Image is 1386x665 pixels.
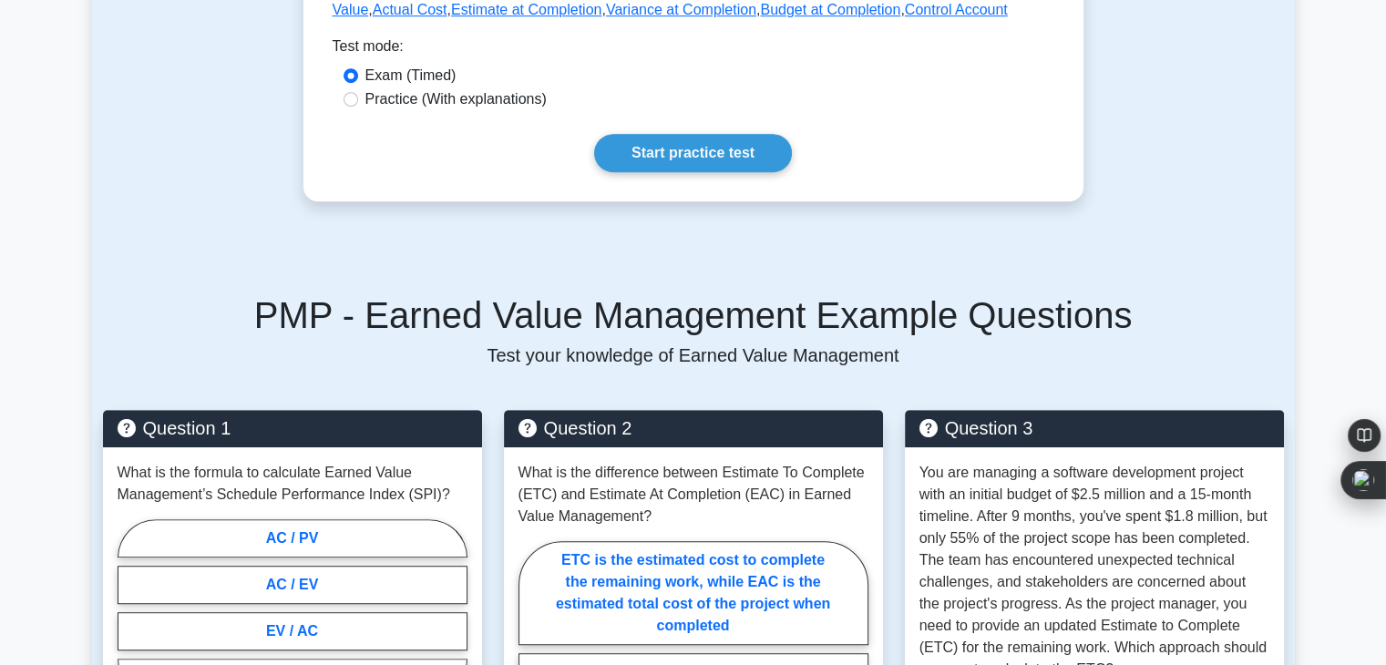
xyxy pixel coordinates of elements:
[919,417,1269,439] h5: Question 3
[606,2,756,17] a: Variance at Completion
[518,462,868,527] p: What is the difference between Estimate To Complete (ETC) and Estimate At Completion (EAC) in Ear...
[594,134,792,172] a: Start practice test
[365,65,457,87] label: Exam (Timed)
[118,566,467,604] label: AC / EV
[373,2,447,17] a: Actual Cost
[518,417,868,439] h5: Question 2
[103,293,1284,337] h5: PMP - Earned Value Management Example Questions
[118,519,467,558] label: AC / PV
[118,462,467,506] p: What is the formula to calculate Earned Value Management’s Schedule Performance Index (SPI)?
[118,417,467,439] h5: Question 1
[333,36,1054,65] div: Test mode:
[451,2,601,17] a: Estimate at Completion
[103,344,1284,366] p: Test your knowledge of Earned Value Management
[905,2,1008,17] a: Control Account
[760,2,900,17] a: Budget at Completion
[518,541,868,645] label: ETC is the estimated cost to complete the remaining work, while EAC is the estimated total cost o...
[365,88,547,110] label: Practice (With explanations)
[118,612,467,650] label: EV / AC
